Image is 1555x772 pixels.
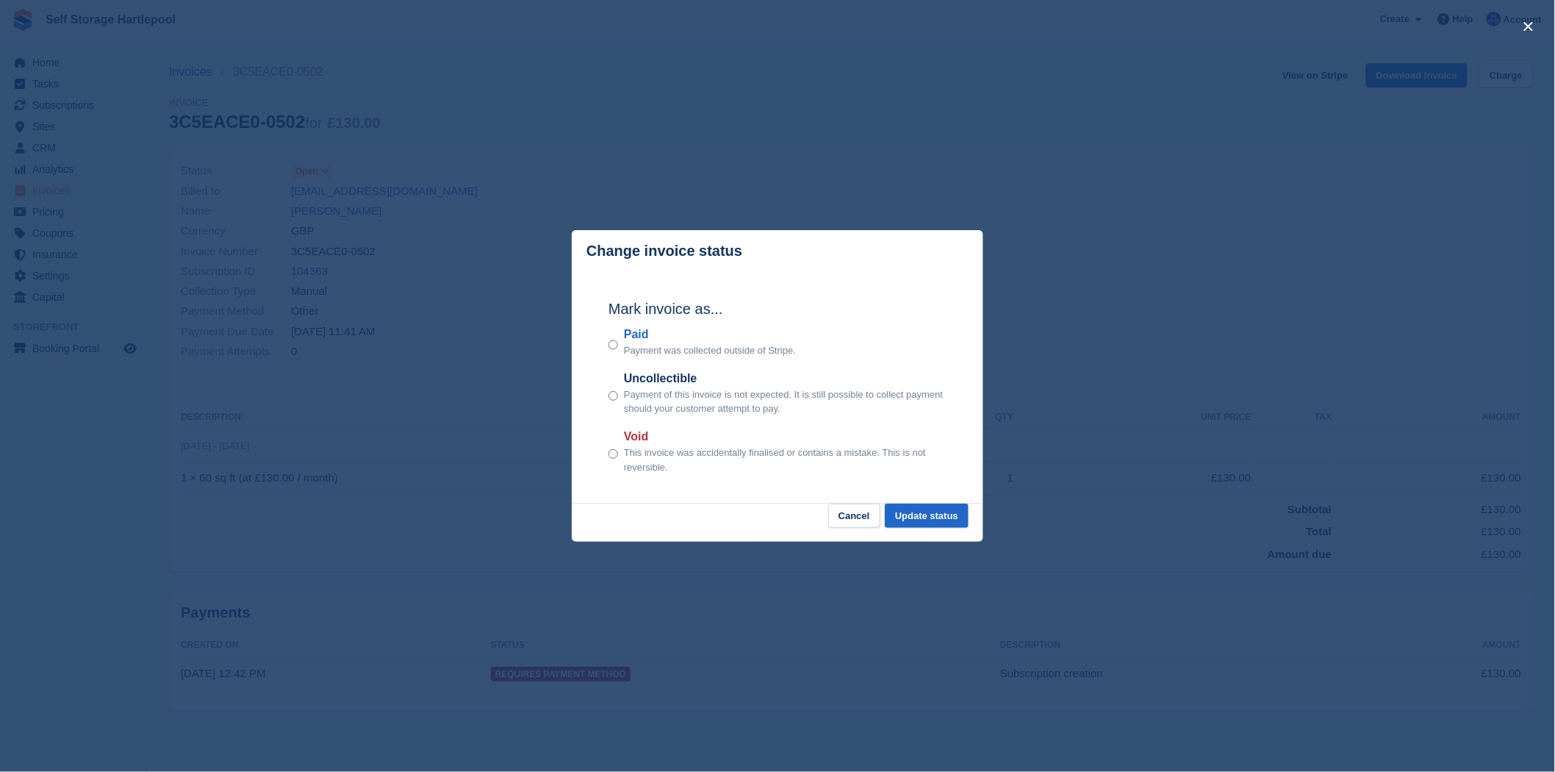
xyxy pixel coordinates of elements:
button: Update status [885,504,969,528]
p: This invoice was accidentally finalised or contains a mistake. This is not reversible. [624,446,947,474]
button: close [1517,15,1540,38]
p: Payment of this invoice is not expected. It is still possible to collect payment should your cust... [624,387,947,416]
label: Paid [624,326,796,343]
label: Uncollectible [624,370,947,387]
p: Payment was collected outside of Stripe. [624,343,796,358]
p: Change invoice status [586,243,742,260]
h2: Mark invoice as... [608,298,947,320]
button: Cancel [828,504,880,528]
label: Void [624,428,947,446]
